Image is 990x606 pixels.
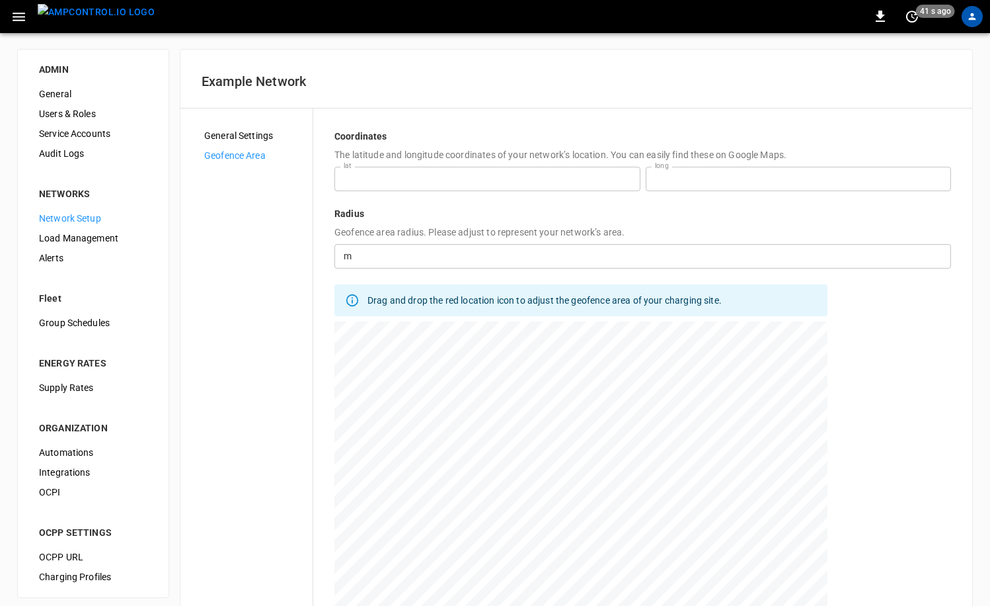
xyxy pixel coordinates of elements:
[39,127,147,141] span: Service Accounts
[39,251,147,265] span: Alerts
[28,443,158,462] div: Automations
[28,84,158,104] div: General
[38,4,155,21] img: ampcontrol.io logo
[334,207,951,220] p: Radius
[39,63,147,76] div: ADMIN
[39,232,147,245] span: Load Management
[194,146,313,165] div: Geofence Area
[204,149,302,163] span: Geofence Area
[39,446,147,460] span: Automations
[194,126,313,146] div: General Settings
[39,87,147,101] span: General
[28,482,158,502] div: OCPI
[28,378,158,398] div: Supply Rates
[28,547,158,567] div: OCPP URL
[39,147,147,161] span: Audit Logs
[344,249,352,263] p: m
[39,570,147,584] span: Charging Profiles
[39,466,147,480] span: Integrations
[334,130,951,143] p: Coordinates
[39,107,147,121] span: Users & Roles
[39,550,147,564] span: OCPP URL
[28,248,158,268] div: Alerts
[39,357,147,370] div: ENERGY RATES
[204,129,302,143] span: General Settings
[39,526,147,539] div: OCPP SETTINGS
[28,462,158,482] div: Integrations
[28,567,158,587] div: Charging Profiles
[901,6,923,27] button: set refresh interval
[39,381,147,395] span: Supply Rates
[28,104,158,124] div: Users & Roles
[28,313,158,333] div: Group Schedules
[39,421,147,435] div: ORGANIZATION
[39,292,147,305] div: Fleet
[655,161,669,171] label: long
[39,316,147,330] span: Group Schedules
[39,212,147,226] span: Network Setup
[202,71,951,92] h6: Example Network
[334,148,951,161] p: The latitude and longitude coordinates of your network’s location. You can easily find these on G...
[916,5,955,18] span: 41 s ago
[28,144,158,163] div: Audit Logs
[28,124,158,144] div: Service Accounts
[28,208,158,228] div: Network Setup
[39,187,147,200] div: NETWORKS
[367,294,722,307] p: Drag and drop the red location icon to adjust the geofence area of your charging site.
[39,486,147,499] span: OCPI
[28,228,158,248] div: Load Management
[334,226,951,239] p: Geofence area radius. Please adjust to represent your network’s area.
[344,161,352,171] label: lat
[962,6,983,27] div: profile-icon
